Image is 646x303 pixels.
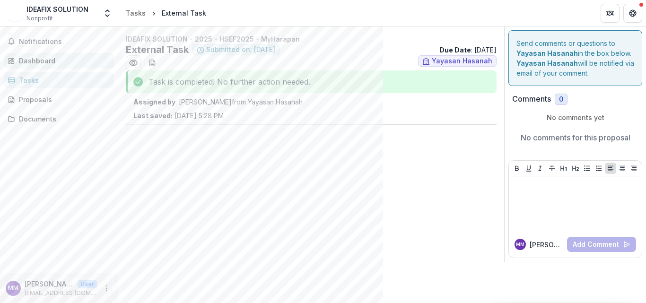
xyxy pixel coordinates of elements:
div: Task is completed! No further action needed. [126,70,497,93]
p: [EMAIL_ADDRESS][DOMAIN_NAME] [25,289,97,297]
button: Preview 86b7e5df-c3e0-44cf-b1ce-e23acc6482ca.pdf [126,55,141,70]
div: Proposals [19,95,106,104]
div: Muhammad Zakiran Mahmud [8,285,18,291]
span: Submitted on: [DATE] [206,46,275,54]
a: Dashboard [4,53,114,69]
strong: Yayasan Hasanah [516,59,578,67]
div: Tasks [126,8,146,18]
button: Add Comment [567,237,636,252]
div: IDEAFIX SOLUTION [26,4,88,14]
span: Yayasan Hasanah [432,57,492,65]
p: : [PERSON_NAME] from Yayasan Hasanah [133,97,489,107]
button: Bold [511,163,523,174]
button: Align Center [617,163,628,174]
nav: breadcrumb [122,6,210,20]
p: User [78,280,97,288]
button: Bullet List [581,163,593,174]
div: Muhammad Zakiran Mahmud [516,242,524,247]
p: No comments for this proposal [521,132,630,143]
span: Nonprofit [26,14,53,23]
button: Align Left [605,163,616,174]
button: More [101,283,112,294]
a: Tasks [122,6,149,20]
a: Proposals [4,92,114,107]
strong: Assigned by [133,98,175,106]
h2: External Task [126,44,189,55]
p: : [DATE] [439,45,497,55]
img: IDEAFIX SOLUTION [8,6,23,21]
button: download-word-button [145,55,160,70]
button: Notifications [4,34,114,49]
button: Underline [523,163,534,174]
p: [DATE] 5:28 PM [133,111,224,121]
div: Dashboard [19,56,106,66]
a: Tasks [4,72,114,88]
p: IDEAFIX SOLUTION - 2025 - HSEF2025 - MyHarapan [126,34,497,44]
div: External Task [162,8,206,18]
h2: Comments [512,95,551,104]
button: Heading 2 [570,163,581,174]
strong: Yayasan Hasanah [516,49,578,57]
a: Documents [4,111,114,127]
div: Tasks [19,75,106,85]
span: Notifications [19,38,110,46]
button: Open entity switcher [101,4,114,23]
p: [PERSON_NAME] [25,279,74,289]
span: 0 [559,95,563,104]
div: Send comments or questions to in the box below. will be notified via email of your comment. [508,30,642,86]
button: Ordered List [593,163,604,174]
button: Partners [601,4,620,23]
p: [PERSON_NAME] [530,240,563,250]
button: Get Help [623,4,642,23]
button: Strike [546,163,558,174]
button: Heading 1 [558,163,569,174]
div: Documents [19,114,106,124]
strong: Last saved: [133,112,173,120]
strong: Due Date [439,46,471,54]
button: Align Right [628,163,639,174]
button: Italicize [534,163,546,174]
p: No comments yet [512,113,638,122]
